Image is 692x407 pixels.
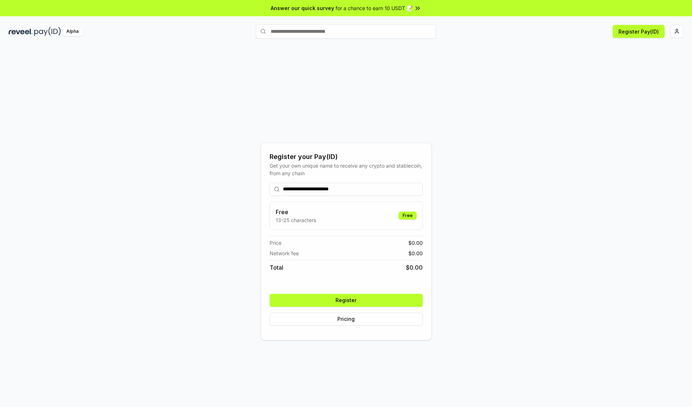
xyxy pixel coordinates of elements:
[271,4,334,12] span: Answer our quick survey
[406,263,423,272] span: $ 0.00
[62,27,83,36] div: Alpha
[408,239,423,247] span: $ 0.00
[276,216,316,224] p: 13-25 characters
[399,212,417,220] div: Free
[408,249,423,257] span: $ 0.00
[270,152,423,162] div: Register your Pay(ID)
[336,4,413,12] span: for a chance to earn 10 USDT 📝
[270,239,281,247] span: Price
[270,313,423,326] button: Pricing
[270,263,283,272] span: Total
[613,25,665,38] button: Register Pay(ID)
[34,27,61,36] img: pay_id
[270,162,423,177] div: Get your own unique name to receive any crypto and stablecoin, from any chain
[270,294,423,307] button: Register
[270,249,299,257] span: Network fee
[9,27,33,36] img: reveel_dark
[276,208,316,216] h3: Free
